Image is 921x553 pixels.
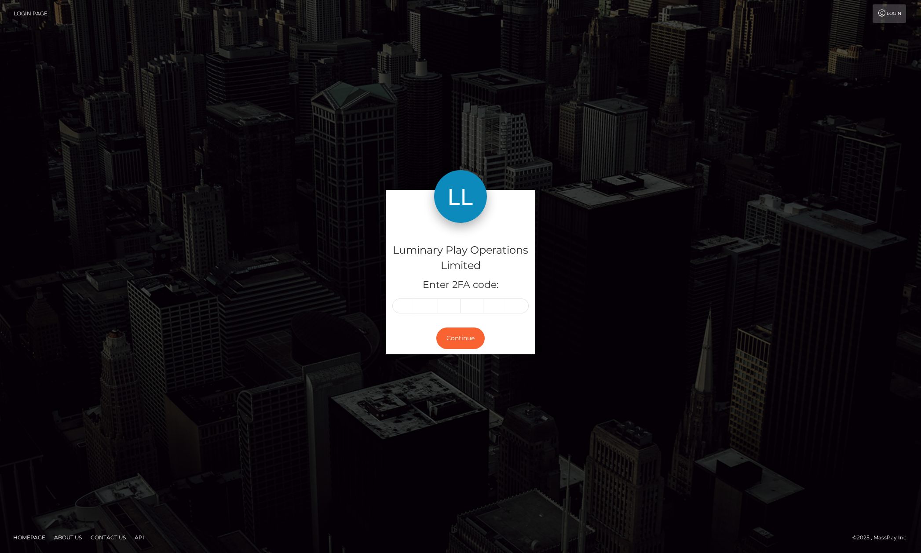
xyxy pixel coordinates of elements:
[873,4,906,23] a: Login
[10,531,49,544] a: Homepage
[392,278,529,292] h5: Enter 2FA code:
[87,531,129,544] a: Contact Us
[51,531,85,544] a: About Us
[392,243,529,273] h4: Luminary Play Operations Limited
[131,531,148,544] a: API
[852,533,914,542] div: © 2025 , MassPay Inc.
[436,327,485,349] button: Continue
[14,4,48,23] a: Login Page
[434,170,487,223] img: Luminary Play Operations Limited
